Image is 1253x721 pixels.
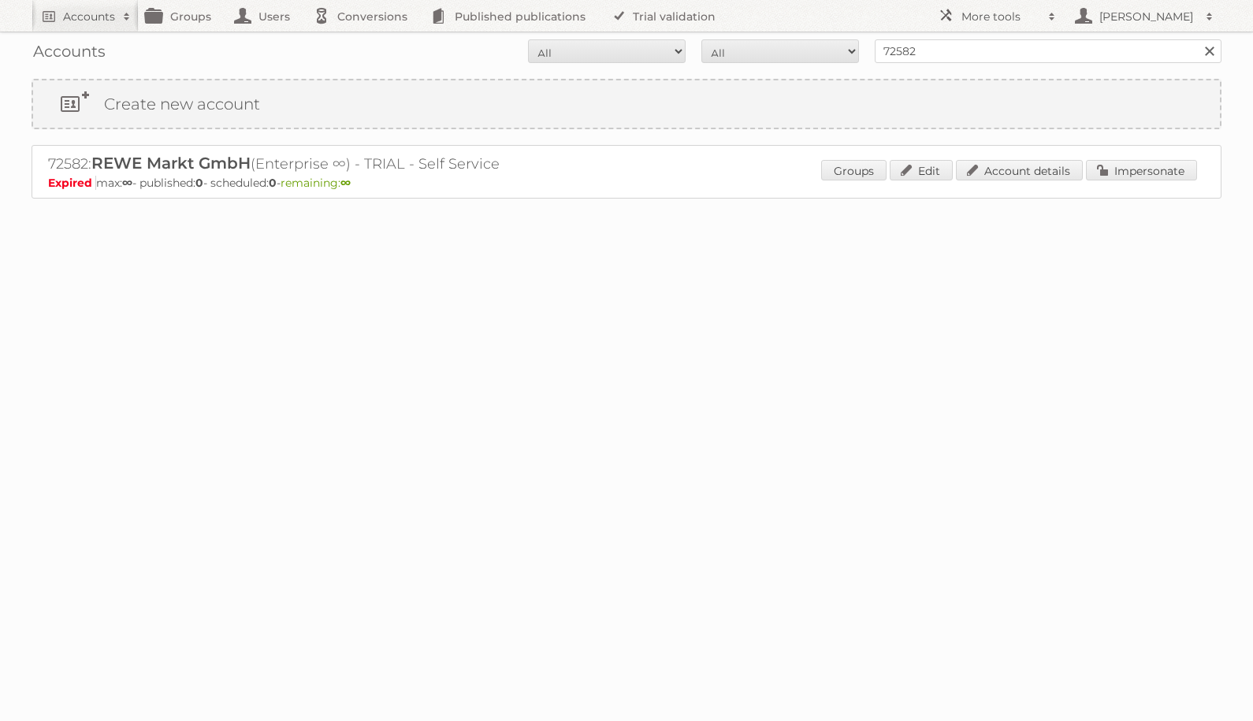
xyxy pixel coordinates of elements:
strong: ∞ [122,176,132,190]
a: Create new account [33,80,1220,128]
h2: 72582: (Enterprise ∞) - TRIAL - Self Service [48,154,600,174]
a: Edit [890,160,953,180]
h2: Accounts [63,9,115,24]
span: REWE Markt GmbH [91,154,251,173]
span: Expired [48,176,96,190]
strong: 0 [195,176,203,190]
a: Groups [821,160,887,180]
a: Impersonate [1086,160,1197,180]
span: remaining: [281,176,351,190]
strong: ∞ [340,176,351,190]
h2: More tools [961,9,1040,24]
a: Account details [956,160,1083,180]
h2: [PERSON_NAME] [1095,9,1198,24]
p: max: - published: - scheduled: - [48,176,1205,190]
strong: 0 [269,176,277,190]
